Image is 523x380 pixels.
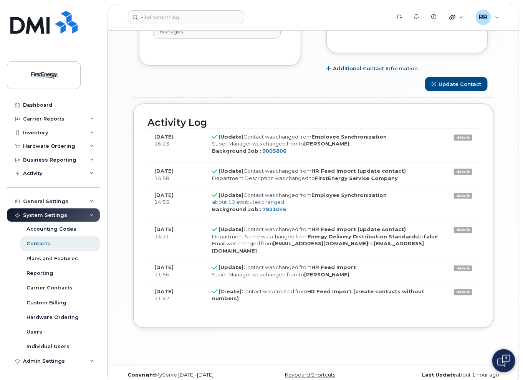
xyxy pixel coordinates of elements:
strong: [DATE] [154,134,174,140]
span: 11:56 [154,272,169,278]
strong: Background Job [212,207,258,213]
strong: [DATE] [154,168,174,174]
strong: [DATE] [154,264,174,271]
td: Contact was changed from [205,129,447,163]
div: about 1 hour ago [377,372,505,378]
strong: [Update] [218,168,243,174]
input: Find something... [128,10,244,24]
strong: [EMAIL_ADDRESS][DOMAIN_NAME] [212,241,424,254]
div: Super Manager was changed from to [212,271,440,279]
span: 15:58 [154,175,169,182]
a: details [454,135,472,141]
strong: [EMAIL_ADDRESS][DOMAIN_NAME] [273,241,368,247]
div: Quicklinks [444,10,469,25]
strong: HR Feed Import (create contacts without numbers) [212,289,424,302]
strong: HR Feed Import (update contact) [311,226,406,233]
a: 9005806 [262,148,286,154]
span: 14:55 [154,199,169,205]
span: RR [479,13,488,22]
a: 7921046 [262,207,286,213]
strong: : [260,148,261,154]
strong: FirstEnergy Service Company [315,175,398,182]
h2: Activity Log [147,118,479,129]
strong: [Update] [218,192,243,198]
a: details [454,266,472,272]
strong: HR Feed Import [311,264,356,271]
strong: [Update] [218,264,243,271]
strong: [PERSON_NAME] [304,141,349,147]
strong: Last Update [422,372,456,378]
td: Contact was changed from [205,221,447,259]
span: 14:31 [154,234,169,240]
a: Additional Contact Information [326,65,418,72]
strong: [DATE] [154,289,174,295]
a: details [454,193,472,199]
td: Contact was changed from [205,259,447,283]
strong: [DATE] [154,192,174,198]
span: 16:23 [154,141,169,147]
td: Contact was changed from [205,187,447,221]
div: Department Name was changed from to Email was changed from to [212,233,440,255]
strong: Employee Synchronization [311,192,387,198]
strong: : [260,207,261,213]
strong: [Update] [218,226,243,233]
strong: Employee Synchronization [311,134,387,140]
strong: [Update] [218,134,243,140]
a: details [454,289,472,296]
div: Ryan Roman [470,10,505,25]
a: about 10 attributes changed [212,199,284,205]
span: 11:42 [154,296,169,302]
strong: [Create] [218,289,242,295]
strong: [DATE] [154,226,174,233]
strong: HR Feed Import (update contact) [311,168,406,174]
a: details [454,227,472,233]
a: Keyboard Shortcuts [285,372,335,378]
div: Super Manager was changed from to [212,140,440,148]
strong: Background Job [212,148,258,154]
td: Contact was changed from [205,163,447,187]
div: Department Description was changed to [212,175,440,182]
strong: Energy Delivery Distribution Standards [308,234,418,240]
div: MyServe [DATE]–[DATE] [122,372,250,378]
strong: false [424,234,438,240]
button: Update Contact [425,77,488,91]
strong: [PERSON_NAME] [304,272,349,278]
strong: Copyright [127,372,155,378]
td: Contact was created from [205,283,447,307]
img: Open chat [497,355,510,367]
a: details [454,169,472,175]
